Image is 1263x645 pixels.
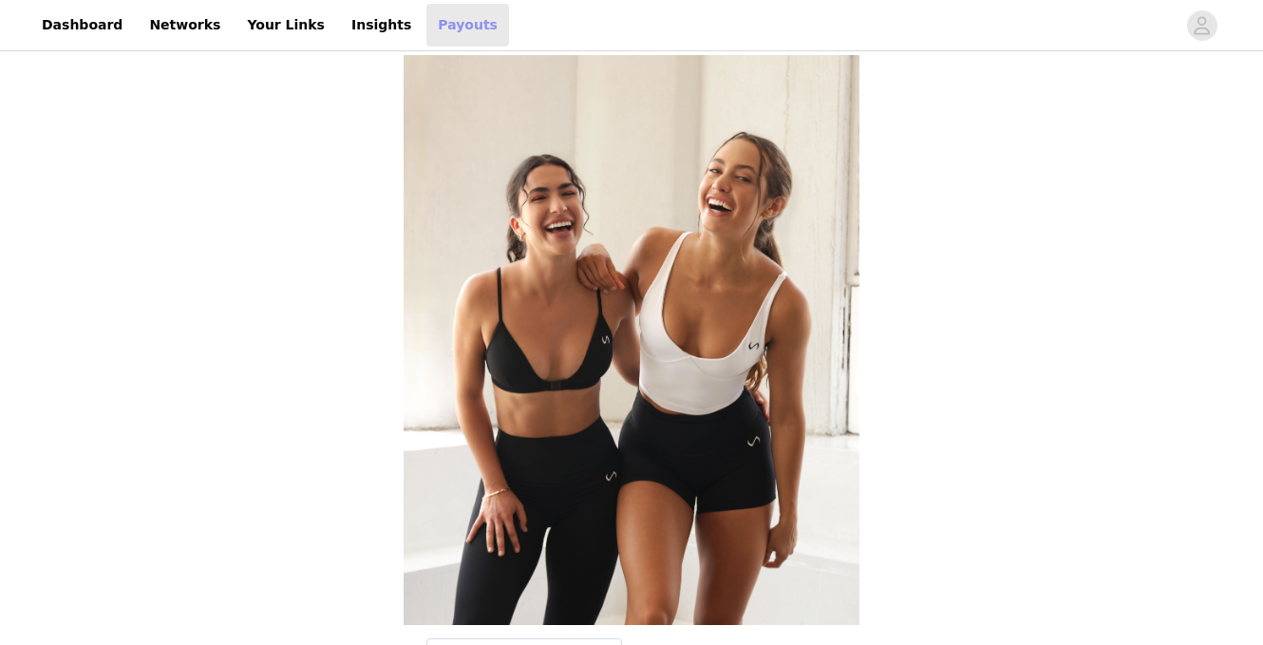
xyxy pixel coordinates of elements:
[30,4,134,47] a: Dashboard
[1193,10,1211,41] div: avatar
[426,4,509,47] a: Payouts
[138,4,232,47] a: Networks
[236,4,336,47] a: Your Links
[404,55,859,625] img: campaign image
[340,4,423,47] a: Insights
